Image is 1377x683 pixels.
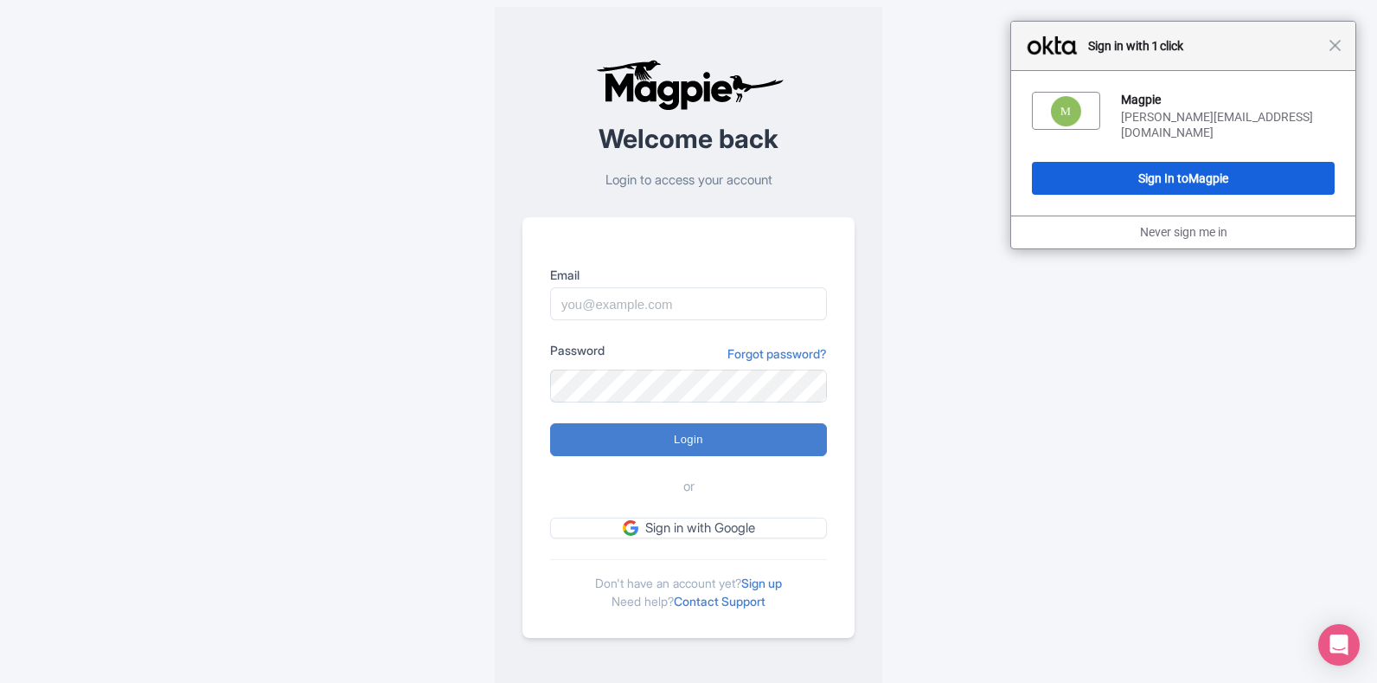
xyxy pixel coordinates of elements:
div: [PERSON_NAME][EMAIL_ADDRESS][DOMAIN_NAME] [1121,109,1335,140]
span: Magpie [1188,171,1228,185]
input: Login [550,423,827,456]
a: Forgot password? [727,345,827,363]
span: Close [1329,39,1342,52]
button: Sign In toMagpie [1032,162,1335,195]
div: Open Intercom Messenger [1318,624,1360,666]
a: Sign in with Google [550,518,827,539]
span: Sign in with 1 click [1079,35,1329,56]
label: Password [550,341,605,359]
h2: Welcome back [522,125,855,153]
div: Magpie [1121,92,1335,107]
img: logo-ab69f6fb50320c5b225c76a69d11143b.png [592,59,786,111]
a: Contact Support [674,594,765,609]
input: you@example.com [550,287,827,320]
a: Never sign me in [1140,225,1227,239]
p: Login to access your account [522,171,855,190]
a: Sign up [741,576,782,590]
div: Don't have an account yet? Need help? [550,559,827,610]
img: fs0p0l10ce8En5RB30x7 [1051,96,1081,126]
img: google.svg [623,520,638,536]
span: or [683,477,695,497]
label: Email [550,266,827,284]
